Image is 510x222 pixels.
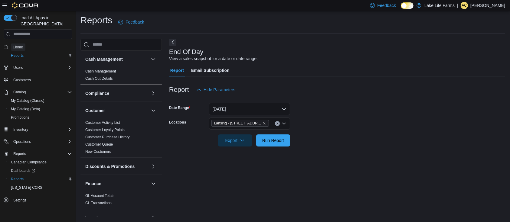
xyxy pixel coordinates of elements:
[256,134,290,146] button: Run Report
[11,115,29,120] span: Promotions
[11,197,29,204] a: Settings
[13,127,28,132] span: Inventory
[8,105,43,113] a: My Catalog (Beta)
[11,160,47,165] span: Canadian Compliance
[13,139,31,144] span: Operations
[8,175,26,183] a: Reports
[6,175,74,183] button: Reports
[85,127,125,132] span: Customer Loyalty Points
[8,184,45,191] a: [US_STATE] CCRS
[85,135,130,139] a: Customer Purchase History
[8,52,26,59] a: Reports
[11,150,28,157] button: Reports
[11,177,24,182] span: Reports
[12,2,39,8] img: Cova
[1,137,74,146] button: Operations
[169,86,189,93] h3: Report
[8,167,72,174] span: Dashboards
[150,56,157,63] button: Cash Management
[85,121,120,125] a: Customer Activity List
[11,98,44,103] span: My Catalog (Classic)
[8,97,72,104] span: My Catalog (Classic)
[11,64,72,71] span: Users
[85,194,114,198] a: GL Account Totals
[85,181,149,187] button: Finance
[85,69,116,73] a: Cash Management
[11,53,24,58] span: Reports
[11,168,35,173] span: Dashboards
[17,15,72,27] span: Load All Apps in [GEOGRAPHIC_DATA]
[13,151,26,156] span: Reports
[85,201,112,205] span: GL Transactions
[126,19,144,25] span: Feedback
[11,43,25,51] a: Home
[8,159,49,166] a: Canadian Compliance
[1,88,74,96] button: Catalog
[170,64,184,76] span: Report
[209,103,290,115] button: [DATE]
[1,76,74,84] button: Customers
[470,2,505,9] p: [PERSON_NAME]
[85,69,116,74] span: Cash Management
[401,2,414,9] input: Dark Mode
[11,88,72,96] span: Catalog
[11,126,31,133] button: Inventory
[85,193,114,198] span: GL Account Totals
[85,201,112,205] a: GL Transactions
[377,2,396,8] span: Feedback
[169,56,258,62] div: View a sales snapshot for a date or date range.
[85,135,130,140] span: Customer Purchase History
[85,181,101,187] h3: Finance
[457,2,458,9] p: |
[150,163,157,170] button: Discounts & Promotions
[11,43,72,51] span: Home
[85,215,104,221] h3: Inventory
[194,84,238,96] button: Hide Parameters
[150,180,157,187] button: Finance
[424,2,455,9] p: Lake Life Farms
[85,163,135,169] h3: Discounts & Promotions
[1,195,74,204] button: Settings
[169,39,176,46] button: Next
[6,113,74,122] button: Promotions
[275,121,280,126] button: Clear input
[8,105,72,113] span: My Catalog (Beta)
[85,56,149,62] button: Cash Management
[169,105,191,110] label: Date Range
[6,51,74,60] button: Reports
[11,150,72,157] span: Reports
[282,121,286,126] button: Open list of options
[8,159,72,166] span: Canadian Compliance
[11,138,34,145] button: Operations
[11,88,28,96] button: Catalog
[4,40,72,220] nav: Complex example
[85,108,105,114] h3: Customer
[214,120,261,126] span: Lansing - [STREET_ADDRESS][US_STATE]
[150,90,157,97] button: Compliance
[211,120,269,127] span: Lansing - 2617 E Michigan Avenue
[8,167,38,174] a: Dashboards
[11,76,72,84] span: Customers
[8,184,72,191] span: Washington CCRS
[11,185,42,190] span: [US_STATE] CCRS
[1,63,74,72] button: Users
[85,108,149,114] button: Customer
[80,192,162,209] div: Finance
[85,215,149,221] button: Inventory
[85,90,109,96] h3: Compliance
[116,16,146,28] a: Feedback
[13,90,26,95] span: Catalog
[150,214,157,221] button: Inventory
[6,183,74,192] button: [US_STATE] CCRS
[8,175,72,183] span: Reports
[11,76,33,84] a: Customers
[150,107,157,114] button: Customer
[11,64,25,71] button: Users
[85,90,149,96] button: Compliance
[462,2,467,9] span: ac
[80,14,112,26] h1: Reports
[191,64,230,76] span: Email Subscription
[1,43,74,51] button: Home
[222,134,248,146] span: Export
[85,56,123,62] h3: Cash Management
